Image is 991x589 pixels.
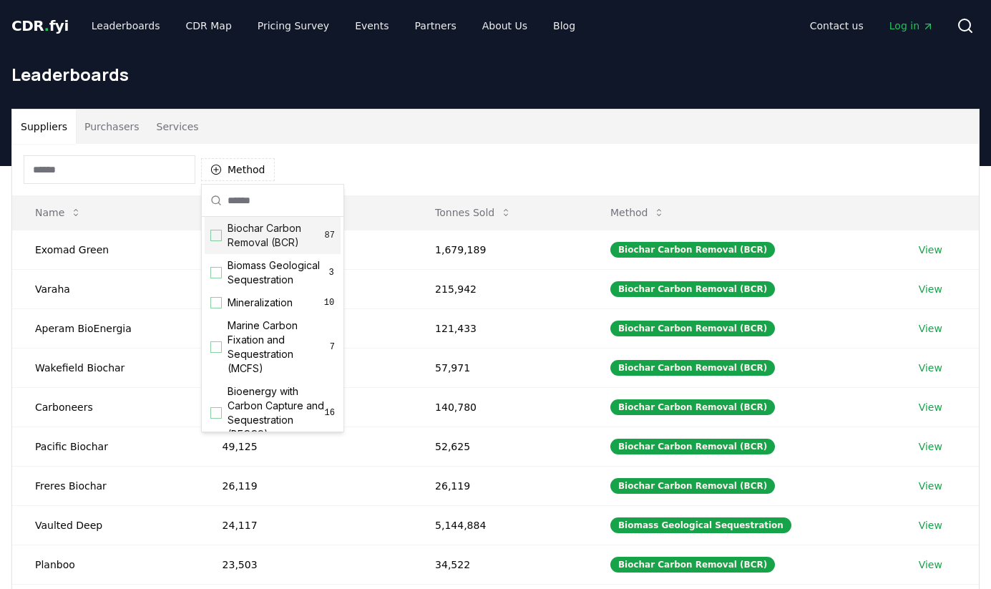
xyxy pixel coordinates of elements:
div: Biochar Carbon Removal (BCR) [610,557,775,573]
td: Exomad Green [12,230,200,269]
span: . [44,17,49,34]
button: Method [599,198,677,227]
a: View [919,518,942,532]
td: 24,117 [200,505,413,545]
a: Leaderboards [80,13,172,39]
td: 49,125 [200,427,413,466]
a: Events [343,13,400,39]
span: Marine Carbon Fixation and Sequestration (MCFS) [228,318,330,376]
h1: Leaderboards [11,63,980,86]
td: 100,609 [200,269,413,308]
td: Wakefield Biochar [12,348,200,387]
a: View [919,400,942,414]
td: 52,625 [412,427,587,466]
td: Varaha [12,269,200,308]
td: Pacific Biochar [12,427,200,466]
span: Biochar Carbon Removal (BCR) [228,221,325,250]
td: 5,144,884 [412,505,587,545]
td: Freres Biochar [12,466,200,505]
div: Biochar Carbon Removal (BCR) [610,242,775,258]
button: Tonnes Sold [424,198,523,227]
a: View [919,243,942,257]
td: Aperam BioEnergia [12,308,200,348]
td: 26,119 [412,466,587,505]
button: Suppliers [12,109,76,144]
a: View [919,479,942,493]
div: Biochar Carbon Removal (BCR) [610,281,775,297]
td: 23,503 [200,545,413,584]
span: 87 [325,230,335,241]
td: 140,780 [412,387,587,427]
a: Log in [878,13,945,39]
a: View [919,321,942,336]
td: 54,730 [200,387,413,427]
div: Biochar Carbon Removal (BCR) [610,321,775,336]
div: Biomass Geological Sequestration [610,517,791,533]
span: 7 [330,341,335,353]
a: CDR.fyi [11,16,69,36]
div: Biochar Carbon Removal (BCR) [610,439,775,454]
td: 121,433 [412,308,587,348]
a: About Us [471,13,539,39]
td: 1,679,189 [412,230,587,269]
span: 16 [325,407,335,419]
td: 89,548 [200,308,413,348]
a: View [919,361,942,375]
td: Carboneers [12,387,200,427]
nav: Main [80,13,587,39]
td: Vaulted Deep [12,505,200,545]
button: Name [24,198,93,227]
a: CDR Map [175,13,243,39]
td: 34,522 [412,545,587,584]
span: Log in [889,19,934,33]
a: Contact us [799,13,875,39]
td: 57,971 [412,348,587,387]
a: View [919,439,942,454]
div: Biochar Carbon Removal (BCR) [610,360,775,376]
a: View [919,282,942,296]
a: Blog [542,13,587,39]
div: Biochar Carbon Removal (BCR) [610,399,775,415]
td: 57,963 [200,348,413,387]
span: CDR fyi [11,17,69,34]
a: Pricing Survey [246,13,341,39]
td: 196,274 [200,230,413,269]
span: 3 [328,267,335,278]
a: Partners [404,13,468,39]
td: 26,119 [200,466,413,505]
span: Bioenergy with Carbon Capture and Sequestration (BECCS) [228,384,325,442]
button: Purchasers [76,109,148,144]
button: Method [201,158,275,181]
button: Services [148,109,208,144]
nav: Main [799,13,945,39]
span: Biomass Geological Sequestration [228,258,328,287]
td: Planboo [12,545,200,584]
td: 215,942 [412,269,587,308]
a: View [919,558,942,572]
div: Biochar Carbon Removal (BCR) [610,478,775,494]
span: 10 [323,297,335,308]
span: Mineralization [228,296,293,310]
